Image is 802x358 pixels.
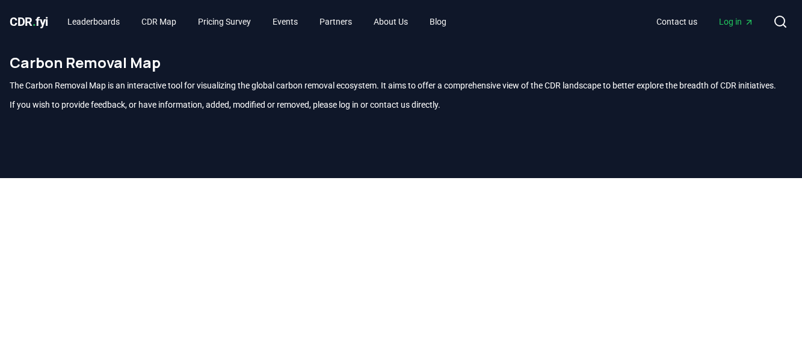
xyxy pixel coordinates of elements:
[10,14,48,29] span: CDR fyi
[310,11,362,32] a: Partners
[10,53,792,72] h1: Carbon Removal Map
[10,13,48,30] a: CDR.fyi
[32,14,36,29] span: .
[263,11,307,32] a: Events
[364,11,418,32] a: About Us
[647,11,707,32] a: Contact us
[719,16,754,28] span: Log in
[58,11,456,32] nav: Main
[188,11,261,32] a: Pricing Survey
[58,11,129,32] a: Leaderboards
[10,99,792,111] p: If you wish to provide feedback, or have information, added, modified or removed, please log in o...
[132,11,186,32] a: CDR Map
[709,11,763,32] a: Log in
[10,79,792,91] p: The Carbon Removal Map is an interactive tool for visualizing the global carbon removal ecosystem...
[647,11,763,32] nav: Main
[420,11,456,32] a: Blog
